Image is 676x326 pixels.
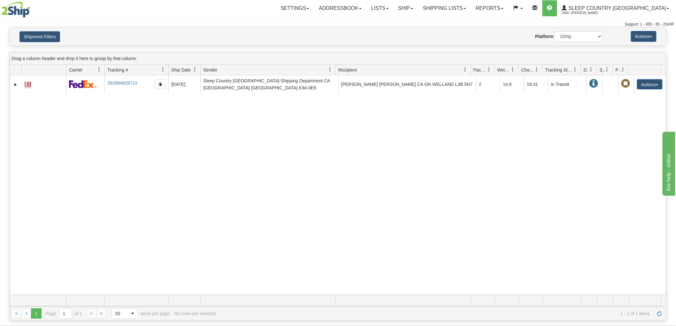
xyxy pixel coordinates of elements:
a: Packages filter column settings [484,64,495,75]
a: Tracking Status filter column settings [570,64,581,75]
span: Page sizes drop down [111,308,138,319]
span: Tracking Status [545,67,573,73]
a: Ship Date filter column settings [189,64,200,75]
a: Charge filter column settings [532,64,542,75]
button: Actions [631,31,657,42]
div: No rows are selected [174,311,217,316]
a: Weight filter column settings [508,64,519,75]
a: Sender filter column settings [325,64,335,75]
button: Shipment Filters [19,31,60,42]
td: 19.31 [524,75,548,93]
a: Label [25,79,31,89]
span: Shipment Issues [600,67,605,73]
input: Page 1 [59,308,72,319]
a: Recipient filter column settings [460,64,471,75]
a: Delivery Status filter column settings [586,64,597,75]
a: Addressbook [314,0,366,16]
td: [DATE] [168,75,200,93]
a: Carrier filter column settings [94,64,104,75]
span: In Transit [589,79,598,88]
div: Support: 1 - 855 - 55 - 2SHIP [2,22,674,27]
span: 1 - 1 of 1 items [221,311,650,316]
a: Reports [471,0,508,16]
span: items per page [111,308,170,319]
button: Copy to clipboard [155,80,166,89]
span: Delivery Status [584,67,589,73]
span: Pickup Status [616,67,621,73]
a: Shipment Issues filter column settings [602,64,613,75]
a: 392964828710 [107,80,137,86]
img: 2 - FedEx Express® [69,80,97,88]
td: Sleep Country [GEOGRAPHIC_DATA] Shipping Department CA [GEOGRAPHIC_DATA] [GEOGRAPHIC_DATA] K9A 0E9 [200,75,338,93]
span: Sleep Country [GEOGRAPHIC_DATA] [567,5,666,11]
td: 2 [476,75,500,93]
label: Platform [535,33,554,40]
span: 50 [115,310,124,317]
span: Sender [203,67,218,73]
span: Ship Date [171,67,191,73]
span: Page of 1 [46,308,82,319]
span: 2044 / [PERSON_NAME] [562,10,610,16]
span: Packages [473,67,487,73]
a: Shipping lists [418,0,471,16]
td: 14.9 [500,75,524,93]
a: Sleep Country [GEOGRAPHIC_DATA] 2044 / [PERSON_NAME] [557,0,674,16]
span: Recipient [338,67,357,73]
a: Tracking # filter column settings [157,64,168,75]
span: Pickup Not Assigned [621,79,630,88]
span: Charge [521,67,535,73]
span: Page 1 [31,308,41,319]
a: Pickup Status filter column settings [618,64,629,75]
span: Tracking # [107,67,128,73]
td: In Transit [548,75,586,93]
a: Expand [12,81,19,88]
img: logo2044.jpg [2,2,30,18]
iframe: chat widget [661,130,675,195]
span: Carrier [69,67,83,73]
button: Actions [637,79,663,89]
a: Refresh [655,308,665,319]
td: [PERSON_NAME] [PERSON_NAME] CA ON WELLAND L3B 5N7 [338,75,476,93]
a: Ship [394,0,418,16]
div: live help - online [5,4,59,11]
div: grid grouping header [10,52,666,65]
a: Settings [276,0,314,16]
span: Weight [497,67,511,73]
span: select [127,308,138,319]
a: Lists [366,0,393,16]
